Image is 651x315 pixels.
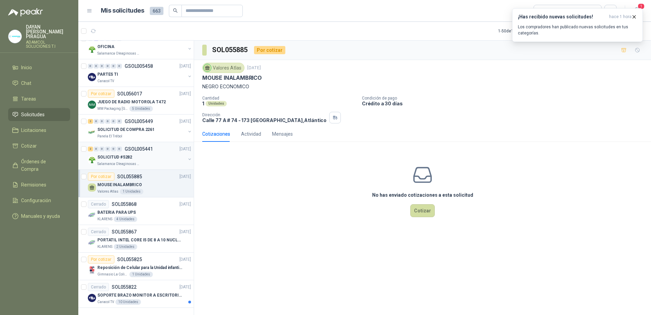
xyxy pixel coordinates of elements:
[609,14,632,20] span: hace 1 hora
[97,161,140,167] p: Salamanca Oleaginosas SAS
[21,79,31,87] span: Chat
[637,3,645,10] span: 1
[179,146,191,152] p: [DATE]
[179,118,191,125] p: [DATE]
[117,257,142,262] p: SOL055825
[117,147,122,151] div: 0
[97,209,136,216] p: BATERIA PARA UPS
[518,24,637,36] p: Los compradores han publicado nuevas solicitudes en tus categorías.
[8,8,43,16] img: Logo peakr
[97,237,182,243] p: PORTATIL INTEL CORE I5 DE 8 A 10 NUCLEOS
[26,40,70,48] p: ADAMCOL SOLUCIONES T.I
[173,8,178,13] span: search
[272,130,293,138] div: Mensajes
[21,197,51,204] span: Configuración
[179,63,191,70] p: [DATE]
[202,117,327,123] p: Calle 77 A # 74 - 173 [GEOGRAPHIC_DATA] , Atlántico
[179,174,191,180] p: [DATE]
[97,106,128,111] p: MM Packaging [GEOGRAPHIC_DATA]
[97,216,112,222] p: KLARENS
[179,201,191,208] p: [DATE]
[410,204,435,217] button: Cotizar
[97,99,166,105] p: JUEGO DE RADIO MOTOROLA T472
[150,7,163,15] span: 663
[114,244,137,250] div: 2 Unidades
[88,34,192,56] a: 0 2 0 0 0 0 GSOL005459[DATE] Company LogoOFICINASalamanca Oleaginosas SAS
[97,78,114,84] p: Caracol TV
[101,6,144,16] h1: Mis solicitudes
[115,299,141,305] div: 10 Unidades
[88,128,96,136] img: Company Logo
[125,147,153,151] p: GSOL005441
[254,46,285,54] div: Por cotizar
[21,181,46,189] span: Remisiones
[117,91,142,96] p: SOL056017
[88,255,114,264] div: Por cotizar
[88,239,96,247] img: Company Logo
[97,292,182,299] p: SOPORTE BRAZO MONITOR A ESCRITORIO NBF80
[631,5,643,17] button: 1
[117,174,142,179] p: SOL055885
[125,36,153,41] p: GSOL005459
[88,119,93,124] div: 2
[8,210,70,223] a: Manuales y ayuda
[94,64,99,69] div: 0
[202,74,262,81] p: MOUSE INALAMBRICO
[8,155,70,176] a: Órdenes de Compra
[88,62,192,84] a: 0 0 0 0 0 0 GSOL005458[DATE] Company LogoPARTES TICaracol TV
[97,154,132,161] p: SOLICITUD #5282
[241,130,261,138] div: Actividad
[112,202,137,207] p: SOL055868
[498,26,542,36] div: 1 - 50 de 1355
[8,139,70,152] a: Cotizar
[78,280,194,308] a: CerradoSOL055822[DATE] Company LogoSOPORTE BRAZO MONITOR A ESCRITORIO NBF80Caracol TV10 Unidades
[518,14,606,20] h3: ¡Has recibido nuevas solicitudes!
[21,212,60,220] span: Manuales y ayuda
[8,124,70,137] a: Licitaciones
[97,182,142,188] p: MOUSE INALAMBRICO
[88,73,96,81] img: Company Logo
[21,111,45,118] span: Solicitudes
[512,8,643,42] button: ¡Has recibido nuevas solicitudes!hace 1 hora Los compradores han publicado nuevas solicitudes en ...
[88,211,96,219] img: Company Logo
[129,272,153,277] div: 1 Unidades
[88,228,109,236] div: Cerrado
[88,147,93,151] div: 2
[111,119,116,124] div: 0
[26,25,70,39] p: DAYAN [PERSON_NAME] PIRAGUA
[111,64,116,69] div: 0
[125,119,153,124] p: GSOL005449
[202,63,244,73] div: Valores Atlas
[97,44,114,50] p: OFICINA
[117,64,122,69] div: 0
[8,108,70,121] a: Solicitudes
[94,119,99,124] div: 0
[88,200,109,208] div: Cerrado
[21,126,46,134] span: Licitaciones
[21,158,64,173] span: Órdenes de Compra
[8,77,70,90] a: Chat
[97,299,114,305] p: Caracol TV
[538,7,552,15] div: Todas
[88,266,96,274] img: Company Logo
[202,101,204,106] p: 1
[97,134,122,139] p: Panela El Trébol
[111,147,116,151] div: 0
[97,51,140,56] p: Salamanca Oleaginosas SAS
[179,256,191,263] p: [DATE]
[105,147,110,151] div: 0
[105,119,110,124] div: 0
[129,106,153,111] div: 5 Unidades
[21,95,36,103] span: Tareas
[78,170,194,197] a: Por cotizarSOL055885[DATE] MOUSE INALAMBRICOValores Atlas1 Unidades
[8,194,70,207] a: Configuración
[78,225,194,253] a: CerradoSOL055867[DATE] Company LogoPORTATIL INTEL CORE I5 DE 8 A 10 NUCLEOSKLARENS2 Unidades
[88,172,114,181] div: Por cotizar
[21,64,32,71] span: Inicio
[202,96,356,101] p: Cantidad
[8,178,70,191] a: Remisiones
[212,45,249,55] h3: SOL055885
[78,197,194,225] a: CerradoSOL055868[DATE] Company LogoBATERIA PARA UPSKLARENS4 Unidades
[78,87,194,115] a: Por cotizarSOL056017[DATE] Company LogoJUEGO DE RADIO MOTOROLA T472MM Packaging [GEOGRAPHIC_DATA]...
[78,253,194,280] a: Por cotizarSOL055825[DATE] Company LogoReposición de Celular para la Unidad infantil (con forro, ...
